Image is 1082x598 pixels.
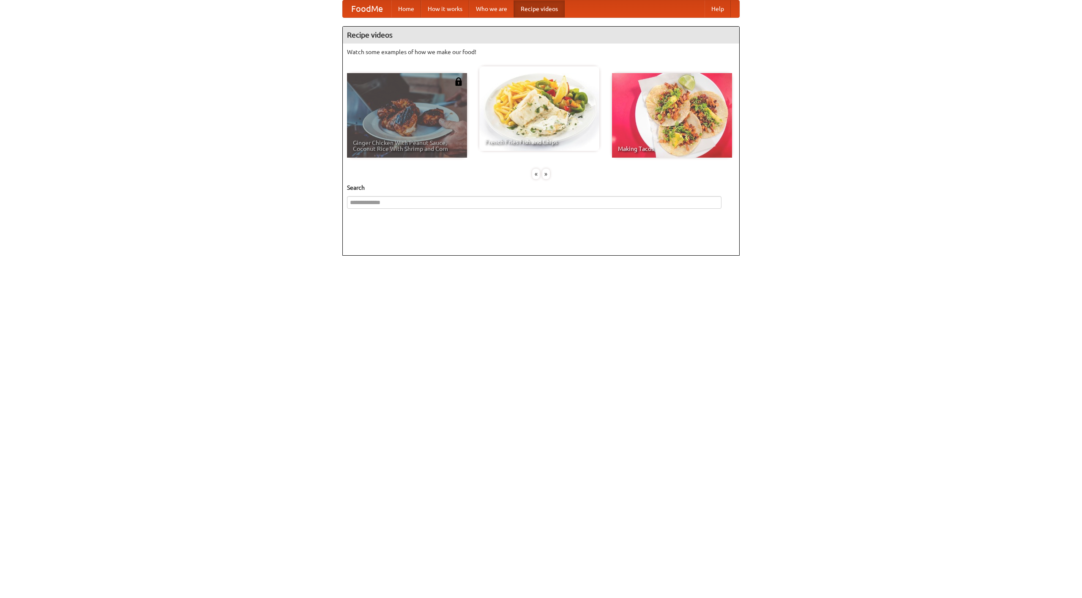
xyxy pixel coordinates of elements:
p: Watch some examples of how we make our food! [347,48,735,56]
h4: Recipe videos [343,27,739,44]
img: 483408.png [454,77,463,86]
h5: Search [347,183,735,192]
a: Home [391,0,421,17]
a: Who we are [469,0,514,17]
a: Help [705,0,731,17]
span: French Fries Fish and Chips [485,139,593,145]
a: FoodMe [343,0,391,17]
a: Recipe videos [514,0,565,17]
a: How it works [421,0,469,17]
div: » [542,169,550,179]
div: « [532,169,540,179]
a: French Fries Fish and Chips [479,66,599,151]
a: Making Tacos [612,73,732,158]
span: Making Tacos [618,146,726,152]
